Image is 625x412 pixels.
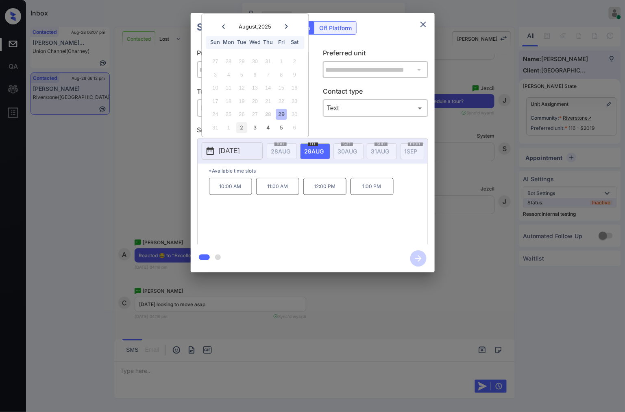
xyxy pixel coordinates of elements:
div: Choose Wednesday, September 3rd, 2025 [250,122,261,133]
div: Not available Saturday, August 16th, 2025 [289,83,300,94]
div: Not available Wednesday, July 30th, 2025 [250,56,261,67]
p: *Available time slots [209,164,428,178]
div: Sun [210,37,221,48]
div: Not available Saturday, August 23rd, 2025 [289,96,300,107]
div: month 2025-08 [205,55,306,134]
p: Contact type [323,86,428,99]
div: Not available Thursday, August 14th, 2025 [263,83,274,94]
div: Choose Friday, September 5th, 2025 [276,122,287,133]
p: [DATE] [219,146,240,156]
div: In Person [199,101,301,115]
div: Not available Friday, August 15th, 2025 [276,83,287,94]
div: Not available Wednesday, August 6th, 2025 [250,69,261,80]
div: Not available Thursday, August 7th, 2025 [263,69,274,80]
div: Not available Thursday, August 21st, 2025 [263,96,274,107]
div: Not available Wednesday, August 13th, 2025 [250,83,261,94]
button: [DATE] [202,142,263,160]
div: Choose Thursday, September 4th, 2025 [263,122,274,133]
div: Choose Tuesday, September 2nd, 2025 [236,122,247,133]
div: Not available Sunday, August 17th, 2025 [210,96,221,107]
div: Not available Saturday, August 2nd, 2025 [289,56,300,67]
div: Not available Sunday, August 24th, 2025 [210,109,221,120]
div: Not available Tuesday, August 5th, 2025 [236,69,247,80]
p: Tour type [197,86,303,99]
button: btn-next [405,248,431,269]
div: Thu [263,37,274,48]
div: Choose Friday, August 29th, 2025 [276,109,287,120]
div: Not available Monday, August 11th, 2025 [223,83,234,94]
button: close [415,16,431,33]
div: Not available Wednesday, August 20th, 2025 [250,96,261,107]
div: Not available Thursday, August 28th, 2025 [263,109,274,120]
p: 10:00 AM [209,178,252,195]
div: Not available Tuesday, July 29th, 2025 [236,56,247,67]
div: date-select [300,143,330,159]
div: Not available Saturday, September 6th, 2025 [289,122,300,133]
p: 12:00 PM [303,178,346,195]
p: Select slot [197,125,428,138]
div: Not available Tuesday, August 26th, 2025 [236,109,247,120]
span: 29 AUG [305,148,324,155]
div: Fri [276,37,287,48]
div: Not available Monday, August 4th, 2025 [223,69,234,80]
div: Sat [289,37,300,48]
div: Not available Friday, August 22nd, 2025 [276,96,287,107]
div: Not available Thursday, July 31st, 2025 [263,56,274,67]
div: Not available Monday, July 28th, 2025 [223,56,234,67]
div: Not available Tuesday, August 12th, 2025 [236,83,247,94]
div: Not available Sunday, July 27th, 2025 [210,56,221,67]
div: Not available Sunday, August 3rd, 2025 [210,69,221,80]
p: 1:00 PM [351,178,394,195]
div: Text [325,101,426,115]
div: Not available Saturday, August 30th, 2025 [289,109,300,120]
div: Not available Friday, August 8th, 2025 [276,69,287,80]
div: Mon [223,37,234,48]
div: Not available Monday, August 18th, 2025 [223,96,234,107]
p: Preferred community [197,48,303,61]
div: Not available Monday, August 25th, 2025 [223,109,234,120]
p: 11:00 AM [256,178,299,195]
p: Preferred unit [323,48,428,61]
div: Not available Sunday, August 10th, 2025 [210,83,221,94]
div: Not available Sunday, August 31st, 2025 [210,122,221,133]
div: Not available Wednesday, August 27th, 2025 [250,109,261,120]
div: Not available Tuesday, August 19th, 2025 [236,96,247,107]
div: Wed [250,37,261,48]
div: Not available Friday, August 1st, 2025 [276,56,287,67]
div: Not available Saturday, August 9th, 2025 [289,69,300,80]
div: Tue [236,37,247,48]
div: Off Platform [316,22,356,34]
div: Not available Monday, September 1st, 2025 [223,122,234,133]
span: fri [308,141,318,146]
h2: Schedule Tour [191,13,274,42]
